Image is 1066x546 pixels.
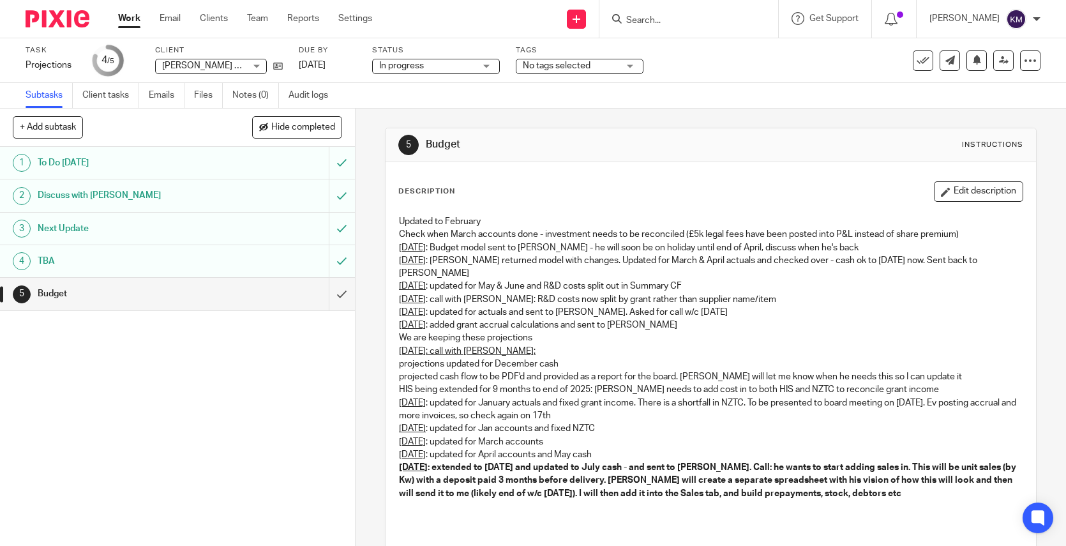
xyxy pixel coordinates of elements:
[399,321,426,330] u: [DATE]
[13,187,31,205] div: 2
[299,61,326,70] span: [DATE]
[399,398,426,407] u: [DATE]
[399,256,426,265] u: [DATE]
[399,306,1023,319] p: : updated for actuals and sent to [PERSON_NAME]. Asked for call w/c [DATE]
[194,83,223,108] a: Files
[399,241,1023,254] p: : Budget model sent to [PERSON_NAME] - he will soon be on holiday until end of April, discuss whe...
[379,61,424,70] span: In progress
[299,45,356,56] label: Due by
[399,422,1023,435] p: : updated for Jan accounts and fixed NZTC
[338,12,372,25] a: Settings
[101,53,114,68] div: 4
[523,61,590,70] span: No tags selected
[26,10,89,27] img: Pixie
[13,252,31,270] div: 4
[399,436,1023,448] p: : updated for March accounts
[252,116,342,138] button: Hide completed
[399,243,426,252] u: [DATE]
[82,83,139,108] a: Client tasks
[26,59,77,72] div: Projections
[399,295,426,304] u: [DATE]
[247,12,268,25] a: Team
[934,181,1023,202] button: Edit description
[398,135,419,155] div: 5
[426,138,738,151] h1: Budget
[399,397,1023,423] p: : updated for January actuals and fixed grant income. There is a shortfall in NZTC. To be present...
[271,123,335,133] span: Hide completed
[929,12,1000,25] p: [PERSON_NAME]
[399,282,426,291] u: [DATE]
[162,61,274,70] span: [PERSON_NAME] Hydrogen
[160,12,181,25] a: Email
[149,83,184,108] a: Emails
[399,293,1023,306] p: : call with [PERSON_NAME]: R&D costs now split by grant rather than supplier name/item
[155,45,283,56] label: Client
[13,285,31,303] div: 5
[399,347,536,356] u: [DATE]: call with [PERSON_NAME]:
[516,45,643,56] label: Tags
[399,463,1018,498] strong: : extended to [DATE] and updated to July cash - and sent to [PERSON_NAME]. Call: he wants to star...
[38,252,223,271] h1: TBA
[287,12,319,25] a: Reports
[107,57,114,64] small: /5
[809,14,859,23] span: Get Support
[399,424,426,433] u: [DATE]
[38,186,223,205] h1: Discuss with [PERSON_NAME]
[38,219,223,238] h1: Next Update
[13,154,31,172] div: 1
[26,83,73,108] a: Subtasks
[625,15,740,27] input: Search
[399,370,1023,383] p: projected cash flow to be PDF'd and provided as a report for the board. [PERSON_NAME] will let me...
[398,186,455,197] p: Description
[399,331,1023,344] p: We are keeping these projections
[399,448,1023,461] p: : updated for April accounts and May cash
[13,116,83,138] button: + Add subtask
[399,215,1023,228] p: Updated to February
[200,12,228,25] a: Clients
[289,83,338,108] a: Audit logs
[399,437,426,446] u: [DATE]
[399,319,1023,331] p: : added grant accrual calculations and sent to [PERSON_NAME]
[962,140,1023,150] div: Instructions
[372,45,500,56] label: Status
[399,463,428,472] u: [DATE]
[38,284,223,303] h1: Budget
[38,153,223,172] h1: To Do [DATE]
[399,383,1023,396] p: HIS being extended for 9 months to end of 2025: [PERSON_NAME] needs to add cost in to both HIS an...
[26,45,77,56] label: Task
[399,254,1023,280] p: : [PERSON_NAME] returned model with changes. Updated for March & April actuals and checked over -...
[399,280,1023,292] p: : updated for May & June and R&D costs split out in Summary CF
[399,228,1023,241] p: Check when March accounts done - investment needs to be reconciled (£5k legal fees have been post...
[232,83,279,108] a: Notes (0)
[399,308,426,317] u: [DATE]
[399,450,426,459] u: [DATE]
[13,220,31,238] div: 3
[118,12,140,25] a: Work
[399,358,1023,370] p: projections updated for December cash
[1006,9,1026,29] img: svg%3E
